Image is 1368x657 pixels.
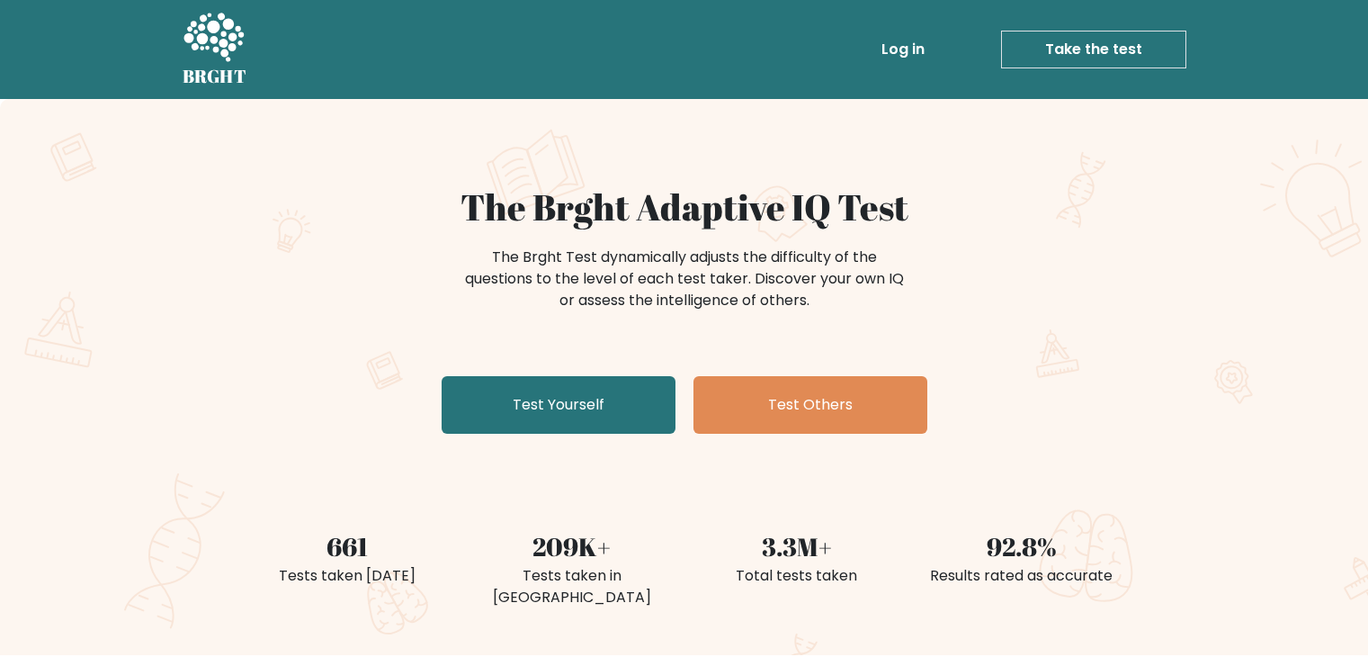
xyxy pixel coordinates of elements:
div: Tests taken in [GEOGRAPHIC_DATA] [470,565,674,608]
div: 209K+ [470,527,674,565]
div: The Brght Test dynamically adjusts the difficulty of the questions to the level of each test take... [460,247,909,311]
div: Total tests taken [695,565,899,587]
div: 3.3M+ [695,527,899,565]
div: 661 [246,527,449,565]
a: Test Others [693,376,927,434]
h5: BRGHT [183,66,247,87]
div: Tests taken [DATE] [246,565,449,587]
a: Log in [874,31,932,67]
h1: The Brght Adaptive IQ Test [246,185,1123,229]
a: BRGHT [183,7,247,92]
div: Results rated as accurate [920,565,1123,587]
div: 92.8% [920,527,1123,565]
a: Test Yourself [442,376,675,434]
a: Take the test [1001,31,1186,68]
